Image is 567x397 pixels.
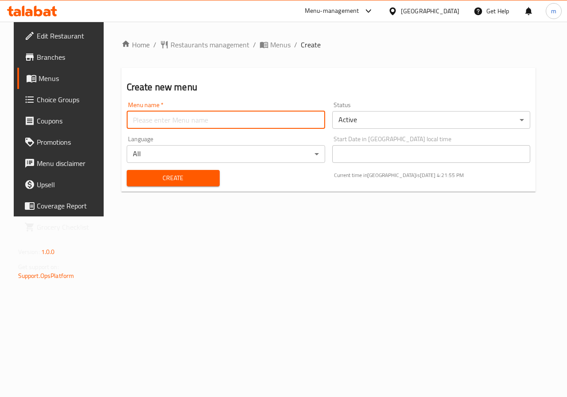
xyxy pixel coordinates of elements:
span: Menus [270,39,291,50]
h2: Create new menu [127,81,531,94]
span: Promotions [37,137,101,147]
a: Menus [17,68,109,89]
a: Menu disclaimer [17,153,109,174]
span: Menu disclaimer [37,158,101,169]
span: Menus [39,73,101,84]
a: Home [121,39,150,50]
a: Branches [17,46,109,68]
input: Please enter Menu name [127,111,325,129]
a: Support.OpsPlatform [18,270,74,281]
nav: breadcrumb [121,39,536,50]
span: Upsell [37,179,101,190]
a: Coverage Report [17,195,109,216]
a: Upsell [17,174,109,195]
a: Restaurants management [160,39,249,50]
span: 1.0.0 [41,246,55,258]
div: All [127,145,325,163]
span: Version: [18,246,40,258]
span: Restaurants management [171,39,249,50]
a: Promotions [17,131,109,153]
span: Coverage Report [37,200,101,211]
p: Current time in [GEOGRAPHIC_DATA] is [DATE] 4:21:55 PM [334,171,531,179]
a: Edit Restaurant [17,25,109,46]
span: m [551,6,556,16]
span: Coupons [37,116,101,126]
a: Coupons [17,110,109,131]
span: Create [134,173,213,184]
li: / [253,39,256,50]
span: Create [301,39,321,50]
div: Active [332,111,531,129]
span: Grocery Checklist [37,222,101,232]
li: / [153,39,156,50]
span: Branches [37,52,101,62]
span: Edit Restaurant [37,31,101,41]
span: Get support on: [18,261,59,273]
span: Choice Groups [37,94,101,105]
a: Menus [260,39,291,50]
li: / [294,39,297,50]
div: Menu-management [305,6,359,16]
div: [GEOGRAPHIC_DATA] [401,6,459,16]
button: Create [127,170,220,186]
a: Choice Groups [17,89,109,110]
a: Grocery Checklist [17,216,109,238]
